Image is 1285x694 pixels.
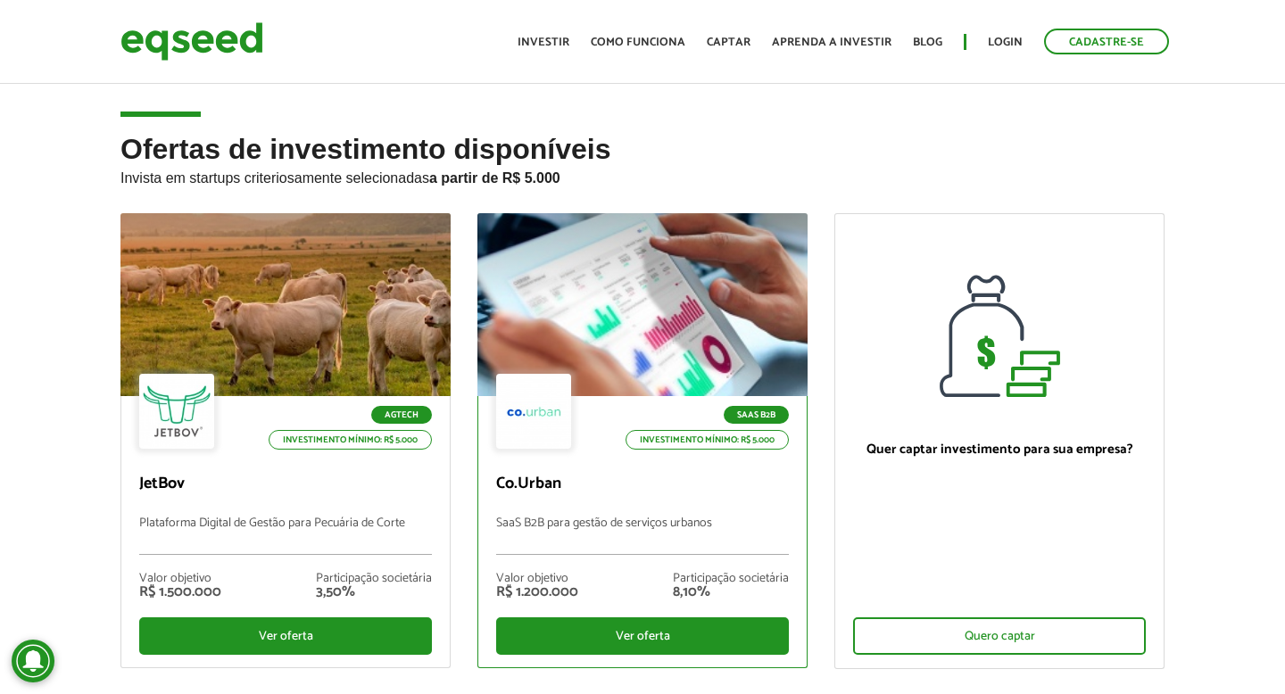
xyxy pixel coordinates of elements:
[988,37,1023,48] a: Login
[139,617,432,655] div: Ver oferta
[496,475,789,494] p: Co.Urban
[496,516,789,555] p: SaaS B2B para gestão de serviços urbanos
[269,430,432,450] p: Investimento mínimo: R$ 5.000
[626,430,789,450] p: Investimento mínimo: R$ 5.000
[496,573,578,585] div: Valor objetivo
[316,573,432,585] div: Participação societária
[673,585,789,599] div: 8,10%
[1044,29,1169,54] a: Cadastre-se
[673,573,789,585] div: Participação societária
[913,37,942,48] a: Blog
[120,18,263,65] img: EqSeed
[120,213,451,668] a: Agtech Investimento mínimo: R$ 5.000 JetBov Plataforma Digital de Gestão para Pecuária de Corte V...
[139,516,432,555] p: Plataforma Digital de Gestão para Pecuária de Corte
[853,442,1146,458] p: Quer captar investimento para sua empresa?
[707,37,750,48] a: Captar
[429,170,560,186] strong: a partir de R$ 5.000
[496,585,578,599] div: R$ 1.200.000
[120,134,1165,213] h2: Ofertas de investimento disponíveis
[772,37,891,48] a: Aprenda a investir
[371,406,432,424] p: Agtech
[139,585,221,599] div: R$ 1.500.000
[139,475,432,494] p: JetBov
[518,37,569,48] a: Investir
[853,617,1146,655] div: Quero captar
[120,165,1165,186] p: Invista em startups criteriosamente selecionadas
[724,406,789,424] p: SaaS B2B
[496,617,789,655] div: Ver oferta
[139,573,221,585] div: Valor objetivo
[477,213,808,668] a: SaaS B2B Investimento mínimo: R$ 5.000 Co.Urban SaaS B2B para gestão de serviços urbanos Valor ob...
[591,37,685,48] a: Como funciona
[316,585,432,599] div: 3,50%
[834,213,1165,669] a: Quer captar investimento para sua empresa? Quero captar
